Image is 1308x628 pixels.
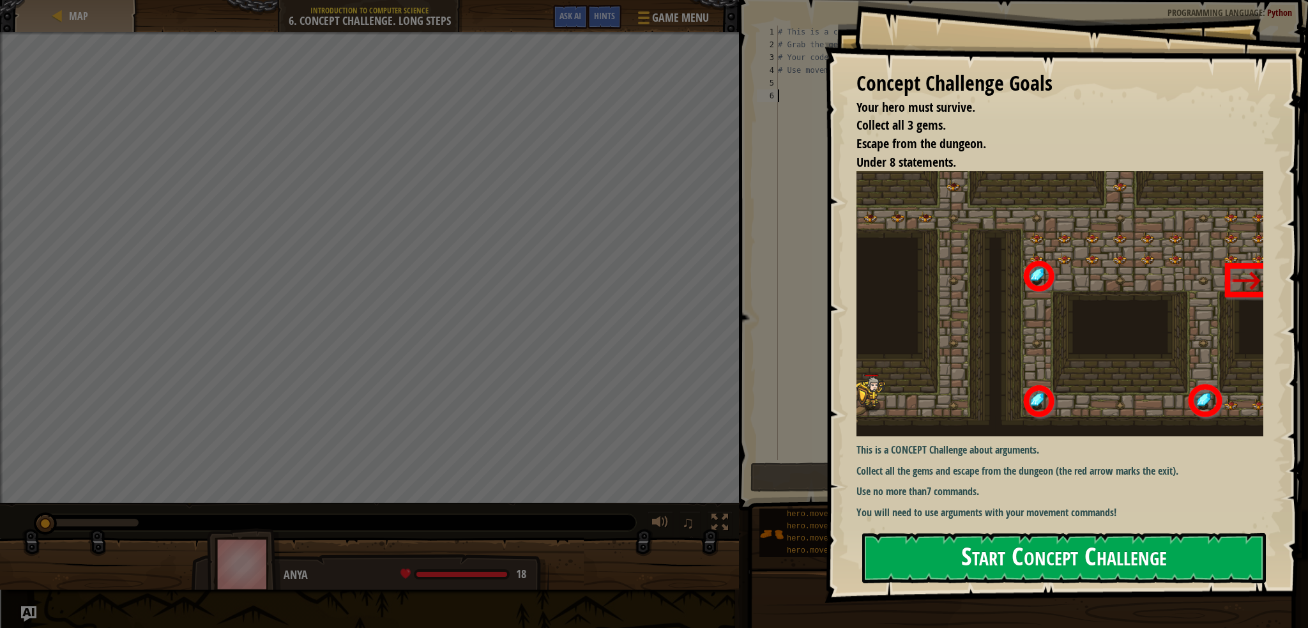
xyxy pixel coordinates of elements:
[856,153,956,171] span: Under 8 statements.
[759,522,784,546] img: portrait.png
[856,464,1273,479] p: Collect all the gems and escape from the dungeon (the red arrow marks the exit).
[757,26,778,38] div: 1
[284,567,536,583] div: Anya
[682,513,695,532] span: ♫
[5,17,1303,28] div: Sort New > Old
[652,10,709,26] span: Game Menu
[856,98,975,116] span: Your hero must survive.
[648,511,673,537] button: Adjust volume
[856,135,986,152] span: Escape from the dungeon.
[787,546,870,555] span: hero.moveUp(steps)
[5,63,1303,74] div: Sign out
[856,69,1263,98] div: Concept Challenge Goals
[516,566,526,582] span: 18
[757,77,778,89] div: 5
[5,86,1303,97] div: Move To ...
[5,40,1303,51] div: Delete
[757,64,778,77] div: 4
[628,5,717,35] button: Game Menu
[856,443,1273,457] p: This is a CONCEPT Challenge about arguments.
[840,153,1260,172] li: Under 8 statements.
[750,463,1288,492] button: Run
[5,28,1303,40] div: Move To ...
[65,9,88,23] a: Map
[856,171,1273,436] img: Asses2
[787,522,879,531] span: hero.moveLeft(steps)
[927,484,977,498] strong: 7 commands
[757,51,778,64] div: 3
[840,116,1260,135] li: Collect all 3 gems.
[559,10,581,22] span: Ask AI
[787,510,879,519] span: hero.moveDown(steps)
[594,10,615,22] span: Hints
[5,74,1303,86] div: Rename
[840,98,1260,117] li: Your hero must survive.
[5,51,1303,63] div: Options
[680,511,701,537] button: ♫
[207,528,281,599] img: thang_avatar_frame.png
[5,5,1303,17] div: Sort A > Z
[69,9,88,23] span: Map
[856,116,946,134] span: Collect all 3 gems.
[707,511,733,537] button: Toggle fullscreen
[840,135,1260,153] li: Escape from the dungeon.
[787,534,883,543] span: hero.moveRight(steps)
[400,569,526,580] div: health: 18 / 18
[856,484,1273,499] p: Use no more than .
[757,38,778,51] div: 2
[862,533,1266,583] button: Start Concept Challenge
[757,89,778,102] div: 6
[553,5,588,29] button: Ask AI
[21,606,36,622] button: Ask AI
[856,505,1273,520] p: You will need to use arguments with your movement commands!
